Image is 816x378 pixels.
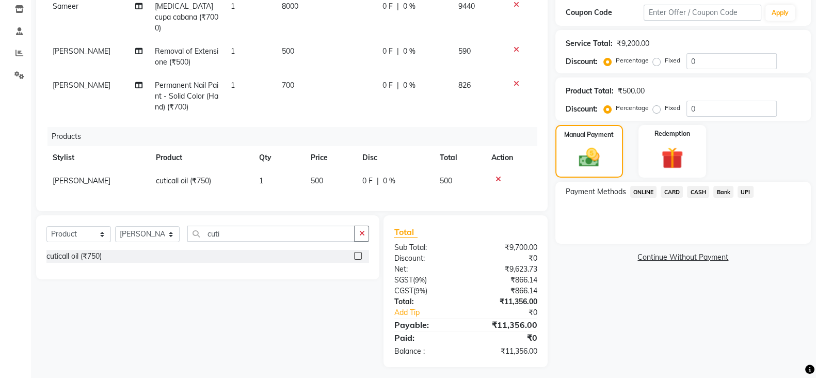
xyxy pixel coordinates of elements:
[47,127,545,146] div: Products
[466,264,545,275] div: ₹9,623.73
[362,176,373,186] span: 0 F
[617,38,649,49] div: ₹9,200.00
[150,146,253,169] th: Product
[466,275,545,286] div: ₹866.14
[713,186,733,198] span: Bank
[386,332,466,344] div: Paid:
[394,275,412,285] span: SGST
[687,186,709,198] span: CASH
[311,176,323,185] span: 500
[386,275,466,286] div: ( )
[466,253,545,264] div: ₹0
[466,346,545,357] div: ₹11,356.00
[644,5,761,21] input: Enter Offer / Coupon Code
[557,252,809,263] a: Continue Without Payment
[386,253,466,264] div: Discount:
[386,264,466,275] div: Net:
[386,296,466,307] div: Total:
[156,176,211,185] span: cuticall oil (₹750)
[403,80,415,91] span: 0 %
[155,2,218,33] span: [MEDICAL_DATA] cupa cabana (₹7000)
[458,46,471,56] span: 590
[397,46,399,57] span: |
[386,346,466,357] div: Balance :
[231,2,235,11] span: 1
[403,1,415,12] span: 0 %
[155,46,218,67] span: Removal of Extensione (₹500)
[397,80,399,91] span: |
[616,103,649,113] label: Percentage
[397,1,399,12] span: |
[282,2,298,11] span: 8000
[485,146,537,169] th: Action
[765,5,795,21] button: Apply
[386,242,466,253] div: Sub Total:
[382,1,393,12] span: 0 F
[630,186,657,198] span: ONLINE
[231,46,235,56] span: 1
[259,176,263,185] span: 1
[566,7,644,18] div: Coupon Code
[386,319,466,331] div: Payable:
[383,176,395,186] span: 0 %
[566,86,614,97] div: Product Total:
[46,251,102,262] div: cuticall oil (₹750)
[466,332,545,344] div: ₹0
[394,286,413,295] span: CGST
[386,307,478,318] a: Add Tip
[572,146,606,169] img: _cash.svg
[403,46,415,57] span: 0 %
[458,81,471,90] span: 826
[377,176,379,186] span: |
[414,276,424,284] span: 9%
[566,38,613,49] div: Service Total:
[53,2,78,11] span: Sameer
[282,46,294,56] span: 500
[466,319,545,331] div: ₹11,356.00
[386,286,466,296] div: ( )
[466,296,545,307] div: ₹11,356.00
[654,129,690,138] label: Redemption
[46,146,150,169] th: Stylist
[618,86,645,97] div: ₹500.00
[53,46,110,56] span: [PERSON_NAME]
[415,287,425,295] span: 9%
[440,176,452,185] span: 500
[231,81,235,90] span: 1
[53,81,110,90] span: [PERSON_NAME]
[382,46,393,57] span: 0 F
[458,2,475,11] span: 9440
[305,146,356,169] th: Price
[665,56,680,65] label: Fixed
[654,145,690,171] img: _gift.svg
[394,227,418,238] span: Total
[466,242,545,253] div: ₹9,700.00
[53,176,110,185] span: [PERSON_NAME]
[616,56,649,65] label: Percentage
[356,146,434,169] th: Disc
[661,186,683,198] span: CARD
[479,307,545,318] div: ₹0
[253,146,305,169] th: Qty
[282,81,294,90] span: 700
[434,146,485,169] th: Total
[382,80,393,91] span: 0 F
[466,286,545,296] div: ₹866.14
[738,186,754,198] span: UPI
[566,186,626,197] span: Payment Methods
[564,130,614,139] label: Manual Payment
[566,56,598,67] div: Discount:
[155,81,218,112] span: Permanent Nail Paint - Solid Color (Hand) (₹700)
[566,104,598,115] div: Discount:
[665,103,680,113] label: Fixed
[187,226,355,242] input: Search or Scan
